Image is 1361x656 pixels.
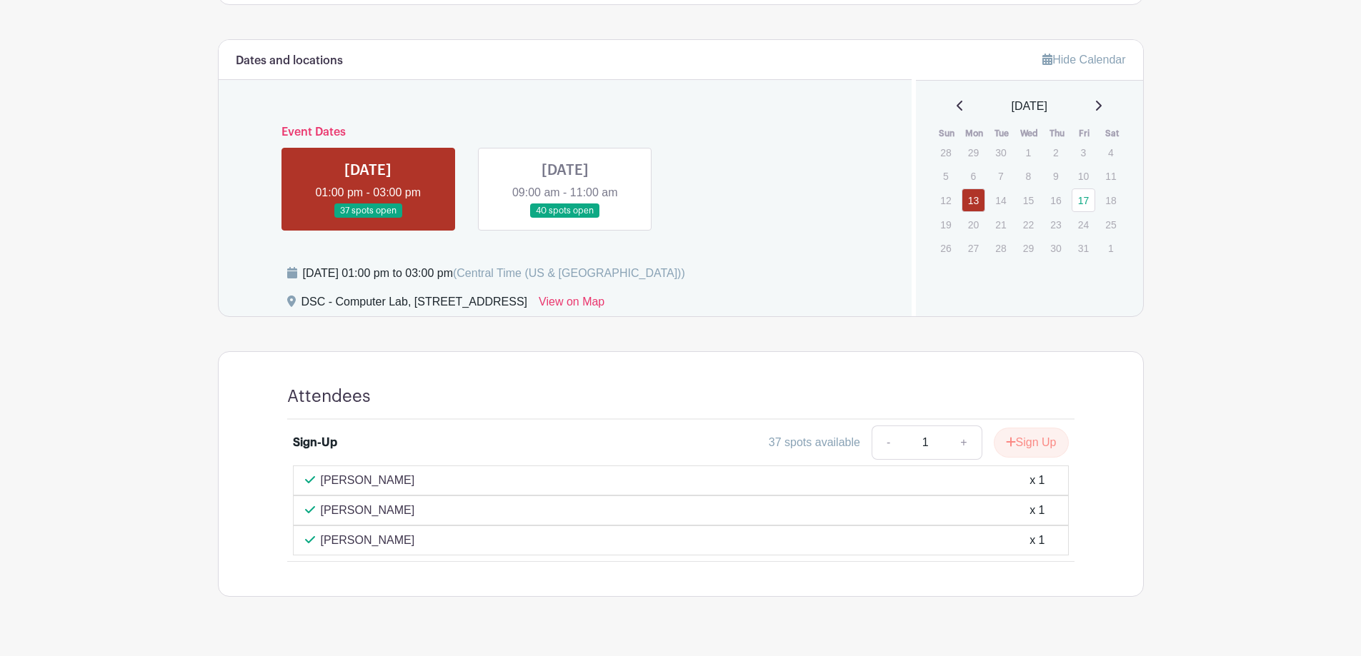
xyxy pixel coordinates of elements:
[994,428,1069,458] button: Sign Up
[303,265,685,282] div: [DATE] 01:00 pm to 03:00 pm
[989,141,1012,163] p: 30
[1017,165,1040,187] p: 8
[301,293,528,316] div: DSC - Computer Lab, [STREET_ADDRESS]
[321,532,415,549] p: [PERSON_NAME]
[1099,141,1122,163] p: 4
[934,165,957,187] p: 5
[1071,126,1099,141] th: Fri
[872,425,904,460] a: -
[1042,54,1125,66] a: Hide Calendar
[1099,237,1122,259] p: 1
[1098,126,1126,141] th: Sat
[1072,188,1095,212] a: 17
[933,126,961,141] th: Sun
[1030,472,1045,489] div: x 1
[934,141,957,163] p: 28
[1072,213,1095,236] p: 24
[989,237,1012,259] p: 28
[769,434,860,451] div: 37 spots available
[934,237,957,259] p: 26
[934,189,957,211] p: 12
[1099,165,1122,187] p: 11
[989,165,1012,187] p: 7
[1017,237,1040,259] p: 29
[236,54,343,68] h6: Dates and locations
[1072,165,1095,187] p: 10
[989,213,1012,236] p: 21
[946,425,982,460] a: +
[1017,189,1040,211] p: 15
[1016,126,1044,141] th: Wed
[961,126,989,141] th: Mon
[321,502,415,519] p: [PERSON_NAME]
[934,213,957,236] p: 19
[988,126,1016,141] th: Tue
[1099,189,1122,211] p: 18
[1099,213,1122,236] p: 25
[1012,98,1047,115] span: [DATE]
[270,126,861,139] h6: Event Dates
[962,141,985,163] p: 29
[1017,141,1040,163] p: 1
[1072,141,1095,163] p: 3
[962,165,985,187] p: 6
[962,237,985,259] p: 27
[1044,165,1067,187] p: 9
[962,213,985,236] p: 20
[293,434,337,451] div: Sign-Up
[453,267,685,279] span: (Central Time (US & [GEOGRAPHIC_DATA]))
[989,189,1012,211] p: 14
[1030,502,1045,519] div: x 1
[1072,237,1095,259] p: 31
[1044,189,1067,211] p: 16
[321,472,415,489] p: [PERSON_NAME]
[1044,141,1067,163] p: 2
[1043,126,1071,141] th: Thu
[1017,213,1040,236] p: 22
[1030,532,1045,549] div: x 1
[539,293,604,316] a: View on Map
[287,386,371,407] h4: Attendees
[962,188,985,212] a: 13
[1044,213,1067,236] p: 23
[1044,237,1067,259] p: 30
